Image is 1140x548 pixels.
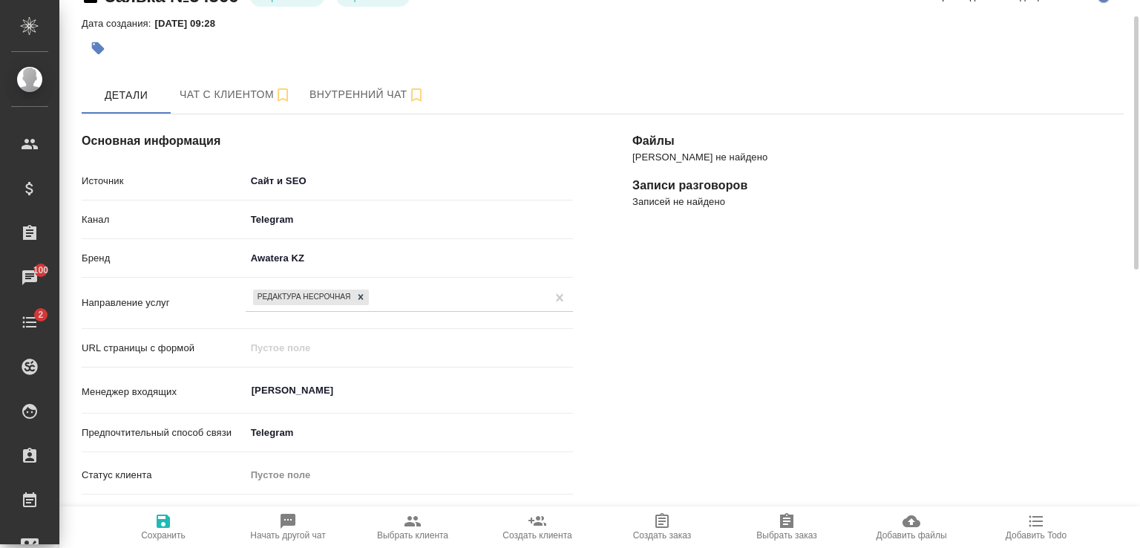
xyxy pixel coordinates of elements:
button: Создать заказ [600,506,724,548]
span: Чат с клиентом [180,85,292,104]
span: Добавить файлы [876,530,946,541]
span: Выбрать клиента [377,530,448,541]
button: Создать клиента [475,506,600,548]
div: Сайт и SEO [246,169,573,194]
p: Менеджер входящих [82,385,246,399]
span: Внутренний чат [309,85,425,104]
h4: Файлы [632,132,1124,150]
p: Источник [82,174,246,189]
span: 100 [24,263,58,278]
p: URL страницы с формой [82,341,246,356]
div: Telegram [246,420,573,446]
svg: Подписаться [407,86,425,104]
span: 2 [29,307,52,322]
button: Добавить тэг [82,32,114,65]
p: [DATE] 09:28 [154,18,226,29]
input: Пустое поле [246,337,573,359]
div: Редактура несрочная [253,290,353,305]
span: Создать клиента [502,530,571,541]
button: Выбрать клиента [350,506,475,548]
p: Предпочтительный способ связи [82,425,246,440]
button: Добавить файлы [849,506,974,548]
p: [PERSON_NAME] не найдено [632,150,1124,165]
h4: Основная информация [82,132,573,150]
button: Сохранить [101,506,226,548]
button: Выбрать заказ [724,506,849,548]
p: Канал [82,212,246,227]
div: Telegram [246,207,573,232]
span: Детали [91,86,162,105]
div: Пустое поле [246,463,573,488]
p: Записей не найдено [632,195,1124,209]
button: Начать другой чат [226,506,350,548]
span: Создать заказ [633,530,692,541]
svg: Подписаться [274,86,292,104]
button: Open [565,389,568,392]
h4: Записи разговоров [632,177,1124,195]
span: Выбрать заказ [756,530,816,541]
a: 2 [4,304,56,341]
span: Добавить Todo [1006,530,1067,541]
p: Бренд [82,251,246,266]
div: Awatera KZ [246,246,573,271]
span: Начать другой чат [250,530,325,541]
p: Дата создания: [82,18,154,29]
div: Пустое поле [251,468,555,483]
button: 391680471 (or_tatyana) - (undefined) [171,76,301,114]
p: Статус клиента [82,468,246,483]
span: Сохранить [141,530,186,541]
button: Добавить Todo [974,506,1098,548]
p: Направление услуг [82,296,246,310]
a: 100 [4,259,56,296]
